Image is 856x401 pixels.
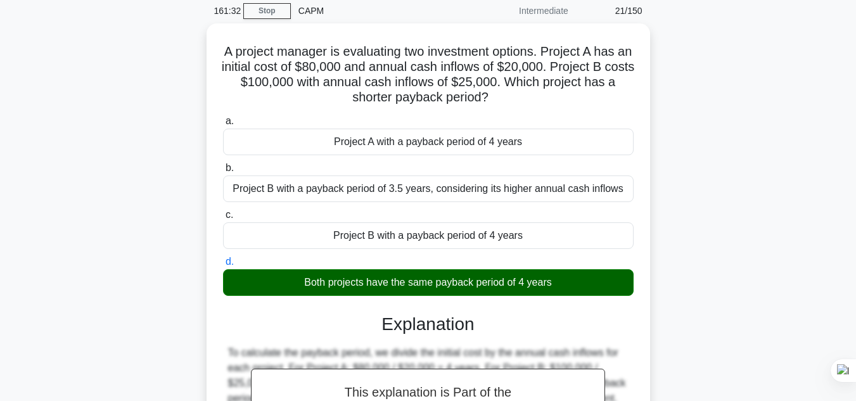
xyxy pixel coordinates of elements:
div: Project B with a payback period of 4 years [223,222,634,249]
a: Stop [243,3,291,19]
div: Both projects have the same payback period of 4 years [223,269,634,296]
span: a. [226,115,234,126]
div: Project B with a payback period of 3.5 years, considering its higher annual cash inflows [223,175,634,202]
span: c. [226,209,233,220]
div: Project A with a payback period of 4 years [223,129,634,155]
span: d. [226,256,234,267]
h5: A project manager is evaluating two investment options. Project A has an initial cost of $80,000 ... [222,44,635,106]
span: b. [226,162,234,173]
h3: Explanation [231,314,626,335]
